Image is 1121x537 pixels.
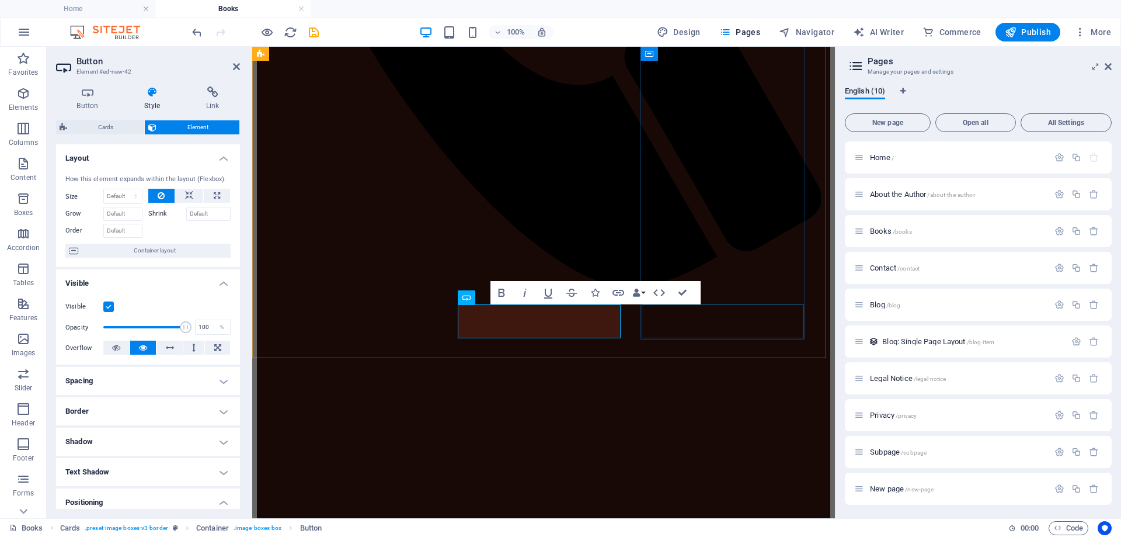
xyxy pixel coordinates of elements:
[1071,189,1081,199] div: Duplicate
[65,207,103,221] label: Grow
[870,300,900,309] span: Click to open page
[173,525,178,531] i: This element is a customizable preset
[845,113,931,132] button: New page
[1054,263,1064,273] div: Settings
[260,25,274,39] button: Click here to leave preview mode and continue editing
[870,448,927,456] span: Click to open page
[870,411,917,420] span: Click to open page
[85,521,168,535] span: . preset-image-boxes-v3-border
[1054,373,1064,383] div: Settings
[103,207,142,221] input: Default
[56,458,240,486] h4: Text Shadow
[922,26,981,38] span: Commerce
[897,265,920,272] span: /contact
[1071,153,1081,162] div: Duplicate
[13,489,34,498] p: Forms
[490,281,513,304] button: Bold (Ctrl+B)
[870,264,920,272] span: Click to open page
[13,453,34,463] p: Footer
[1054,410,1064,420] div: Settings
[882,337,994,346] span: Click to open page
[866,448,1049,456] div: Subpage/subpage
[30,30,128,40] div: Domain: [DOMAIN_NAME]
[9,313,37,323] p: Features
[866,154,1049,161] div: Home/
[1089,373,1099,383] div: Remove
[1071,300,1081,310] div: Duplicate
[15,383,33,393] p: Slider
[12,418,35,428] p: Header
[65,300,103,314] label: Visible
[866,375,1049,382] div: Legal Notice/legal-notice
[537,27,547,37] i: On resize automatically adjust zoom level to fit chosen device.
[190,25,204,39] button: undo
[76,56,240,67] h2: Button
[657,26,701,38] span: Design
[866,301,1049,309] div: Blog/blog
[9,521,43,535] a: Click to cancel selection. Double-click to open Pages
[719,26,760,38] span: Pages
[514,281,536,304] button: Italic (Ctrl+I)
[870,484,934,493] span: Click to open page
[866,485,1049,493] div: New page/new-page
[853,26,904,38] span: AI Writer
[1089,484,1099,494] div: Remove
[1054,521,1083,535] span: Code
[65,324,103,331] label: Opacity
[12,348,36,358] p: Images
[65,175,231,185] div: How this element expands within the layout (Flexbox).
[870,153,894,162] span: Click to open page
[893,228,912,235] span: /books
[82,244,227,258] span: Container layout
[935,113,1016,132] button: Open all
[560,281,583,304] button: Strikethrough
[1089,410,1099,420] div: Remove
[866,190,1049,198] div: About the Author/about-the-author
[886,302,901,309] span: /blog
[1054,300,1064,310] div: Settings
[60,521,80,535] span: Click to select. Double-click to edit
[129,69,197,77] div: Keywords by Traffic
[307,25,321,39] button: save
[869,337,879,347] div: This layout is used as a template for all items (e.g. a blog post) of this collection. The conten...
[234,521,282,535] span: . image-boxes-box
[65,341,103,355] label: Overflow
[896,413,917,419] span: /privacy
[9,138,38,147] p: Columns
[155,2,311,15] h4: Books
[671,281,694,304] button: Confirm (Ctrl+⏎)
[1071,337,1081,347] div: Settings
[1070,23,1116,41] button: More
[56,120,144,134] button: Cards
[1054,447,1064,457] div: Settings
[879,338,1066,345] div: Blog: Single Page Layout/blog-item
[715,23,765,41] button: Pages
[103,224,142,238] input: Default
[1089,263,1099,273] div: Remove
[196,521,229,535] span: Click to select. Double-click to edit
[652,23,705,41] button: Design
[116,68,126,77] img: tab_keywords_by_traffic_grey.svg
[1054,226,1064,236] div: Settings
[300,521,322,535] span: Click to select. Double-click to edit
[1008,521,1039,535] h6: Session time
[65,224,103,238] label: Order
[186,207,231,221] input: Default
[1089,226,1099,236] div: Remove
[537,281,559,304] button: Underline (Ctrl+U)
[779,26,834,38] span: Navigator
[1089,189,1099,199] div: Remove
[1071,484,1081,494] div: Duplicate
[60,521,322,535] nav: breadcrumb
[506,25,525,39] h6: 100%
[1021,521,1039,535] span: 00 00
[868,67,1088,77] h3: Manage your pages and settings
[65,244,231,258] button: Container layout
[33,19,57,28] div: v 4.0.25
[607,281,629,304] button: Link
[76,67,217,77] h3: Element #ed-new-42
[19,19,28,28] img: logo_orange.svg
[892,155,894,161] span: /
[67,25,155,39] img: Editor Logo
[185,86,240,111] h4: Link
